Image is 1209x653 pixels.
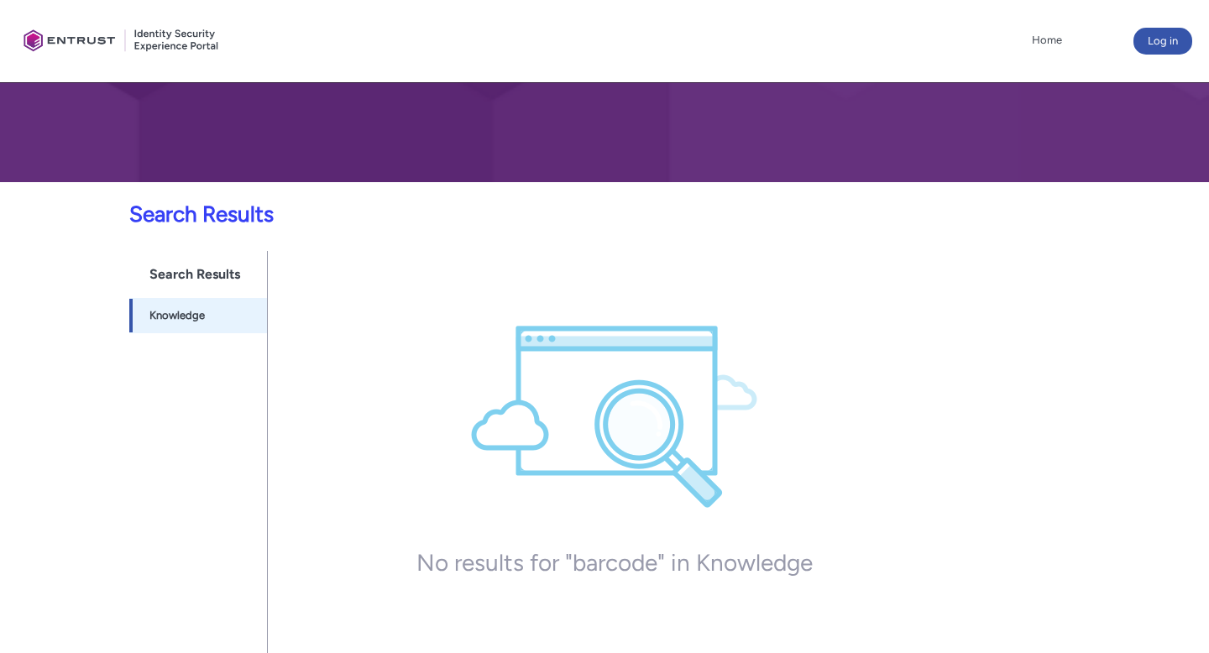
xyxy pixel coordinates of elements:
[129,251,267,298] h1: Search Results
[149,307,205,324] span: Knowledge
[129,298,267,333] a: Knowledge
[10,198,961,231] p: Search Results
[1133,28,1192,55] button: Log in
[1028,28,1066,53] a: Home
[416,548,813,598] div: No results for "barcode" in Knowledge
